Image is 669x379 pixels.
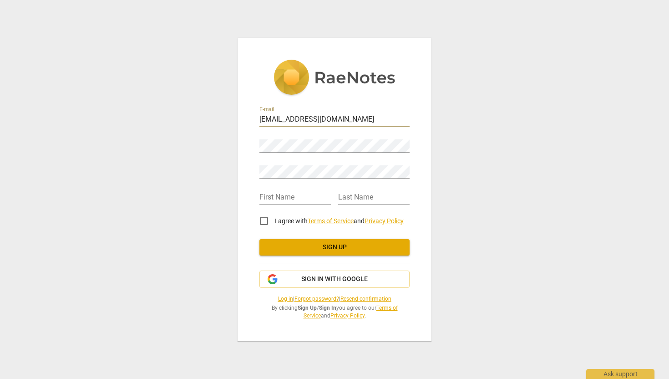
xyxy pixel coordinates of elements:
[267,243,402,252] span: Sign up
[304,305,398,319] a: Terms of Service
[294,296,339,302] a: Forgot password?
[259,304,410,319] span: By clicking / you agree to our and .
[259,239,410,256] button: Sign up
[275,217,404,225] span: I agree with and
[259,107,274,113] label: E-mail
[278,296,293,302] a: Log in
[340,296,391,302] a: Resend confirmation
[274,60,395,97] img: 5ac2273c67554f335776073100b6d88f.svg
[259,295,410,303] span: | |
[308,217,354,225] a: Terms of Service
[586,369,654,379] div: Ask support
[330,312,365,319] a: Privacy Policy
[301,275,368,284] span: Sign in with Google
[259,271,410,288] button: Sign in with Google
[365,217,404,225] a: Privacy Policy
[298,305,317,311] b: Sign Up
[319,305,336,311] b: Sign In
